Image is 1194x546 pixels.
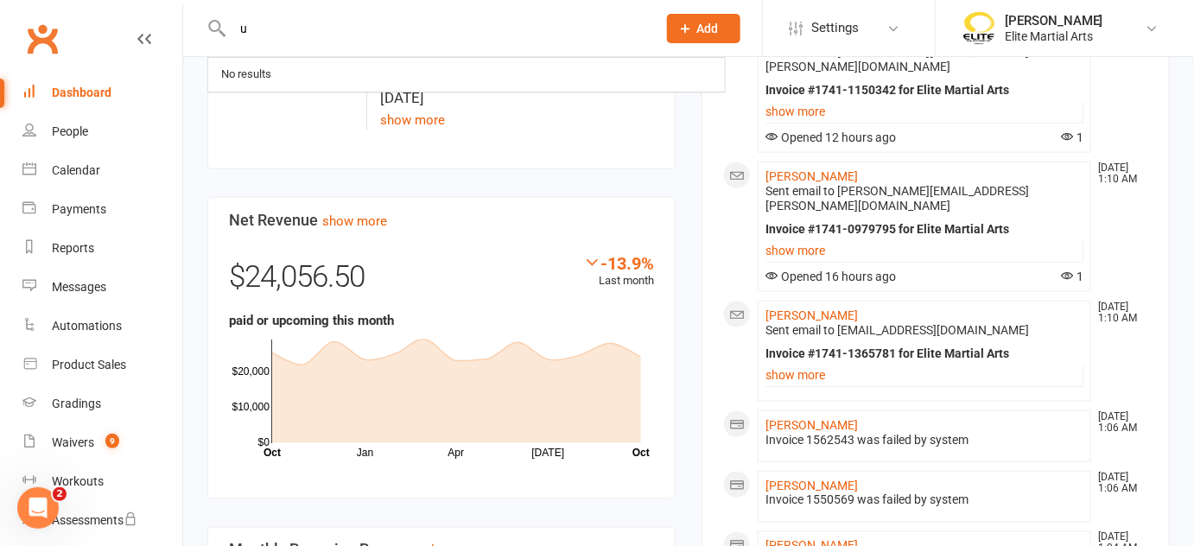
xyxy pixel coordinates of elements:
a: Calendar [22,151,182,190]
a: [PERSON_NAME] [765,169,858,183]
time: [DATE] 1:06 AM [1090,411,1147,434]
div: Invoice 1562543 was failed by system [765,433,1083,448]
a: [PERSON_NAME] [765,479,858,492]
div: No results [216,62,276,87]
a: show more [322,213,387,229]
span: Opened 12 hours ago [765,130,896,144]
a: show more [765,99,1083,124]
button: Add [667,14,740,43]
div: Calendar [52,163,100,177]
time: [DATE] 1:10 AM [1090,162,1147,185]
div: Invoice #1741-1365781 for Elite Martial Arts [765,346,1083,361]
div: Workouts [52,474,104,488]
span: Sent email to [EMAIL_ADDRESS][DOMAIN_NAME] [765,323,1029,337]
div: Product Sales [52,358,126,371]
a: Workouts [22,462,182,501]
div: Automations [52,319,122,333]
div: People [52,124,88,138]
span: Add [697,22,719,35]
a: Gradings [22,384,182,423]
a: Assessments [22,501,182,540]
div: Invoice 1550569 was failed by system [765,493,1083,508]
div: Elite Martial Arts [1005,29,1103,44]
a: [PERSON_NAME] [765,418,858,432]
a: Reports [22,229,182,268]
img: thumb_image1508806937.png [962,11,996,46]
a: Clubworx [21,17,64,60]
a: show more [765,238,1083,263]
h3: Net Revenue [229,212,654,229]
div: Waivers [52,435,94,449]
time: [DATE] 1:10 AM [1090,302,1147,324]
a: Product Sales [22,346,182,384]
a: Automations [22,307,182,346]
span: Sent email to [PERSON_NAME][EMAIL_ADDRESS][PERSON_NAME][DOMAIN_NAME] [765,45,1029,73]
a: show more [765,363,1083,387]
a: People [22,112,182,151]
div: Assessments [52,513,137,527]
div: Invoice #1741-0979795 for Elite Martial Arts [765,222,1083,237]
div: Last month [583,253,654,290]
span: Settings [811,9,859,48]
span: 1 [1061,270,1083,283]
span: 1 [1061,130,1083,144]
strong: paid or upcoming this month [229,313,394,328]
div: Invoice #1741-1150342 for Elite Martial Arts [765,83,1083,98]
span: 9 [105,434,119,448]
div: Reports [52,241,94,255]
a: Dashboard [22,73,182,112]
div: Payments [52,202,106,216]
a: show more [380,112,445,128]
span: Opened 16 hours ago [765,270,896,283]
a: Messages [22,268,182,307]
span: Sent email to [PERSON_NAME][EMAIL_ADDRESS][PERSON_NAME][DOMAIN_NAME] [765,184,1029,213]
div: -13.9% [583,253,654,272]
div: [PERSON_NAME] [1005,13,1103,29]
a: Waivers 9 [22,423,182,462]
iframe: Intercom live chat [17,487,59,529]
span: 2 [53,487,67,501]
time: [DATE] 1:06 AM [1090,472,1147,494]
div: Dashboard [52,86,111,99]
div: Gradings [52,397,101,410]
a: [PERSON_NAME] [765,308,858,322]
a: Payments [22,190,182,229]
div: $24,056.50 [229,253,654,310]
input: Search... [227,16,645,41]
div: Messages [52,280,106,294]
